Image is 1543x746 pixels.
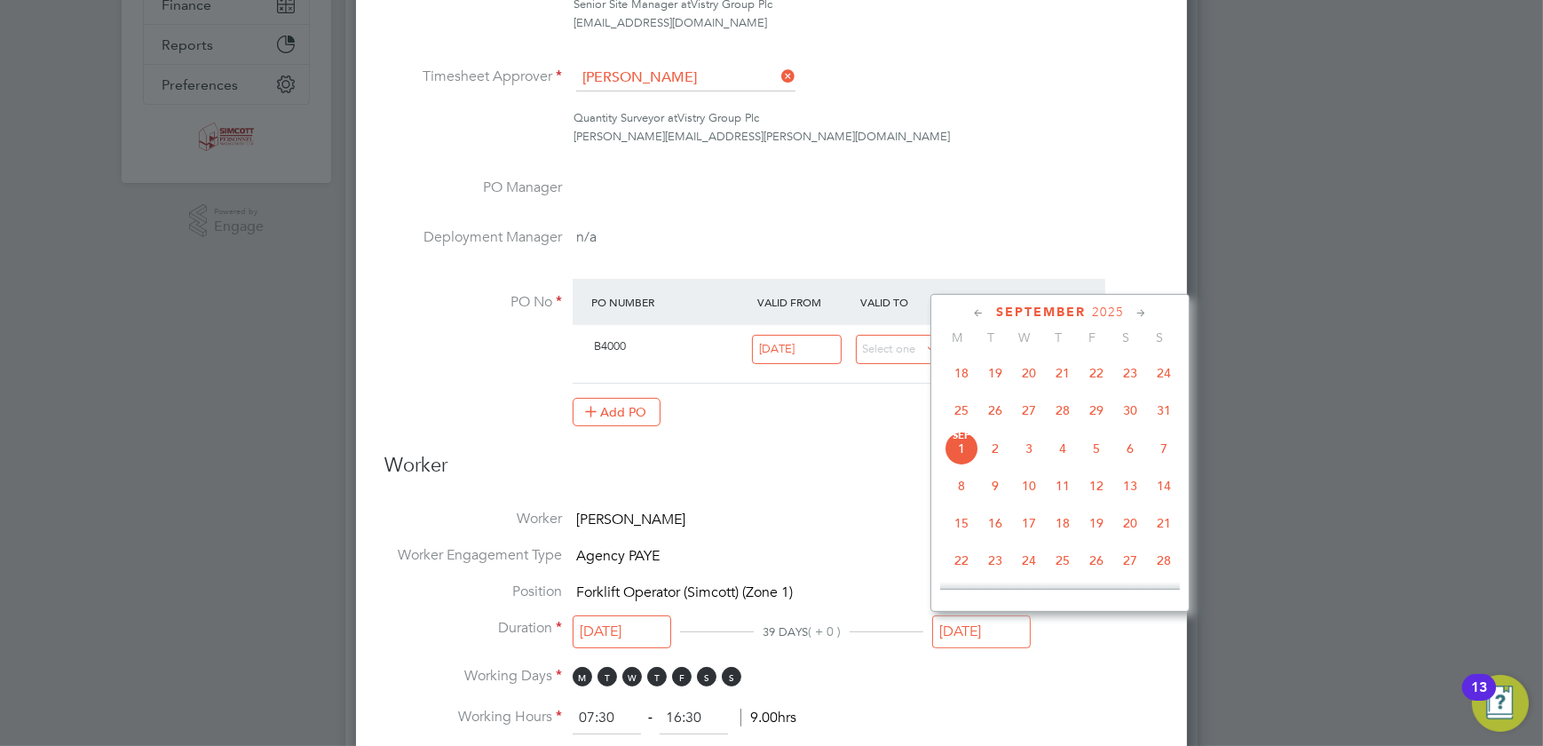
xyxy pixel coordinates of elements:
[384,546,562,565] label: Worker Engagement Type
[1041,329,1075,345] span: T
[940,329,974,345] span: M
[672,667,692,686] span: F
[1113,506,1147,540] span: 20
[945,544,978,577] span: 22
[645,709,656,726] span: ‐
[660,702,728,734] input: 17:00
[1080,432,1113,465] span: 5
[1092,305,1124,320] span: 2025
[384,228,562,247] label: Deployment Manager
[1113,544,1147,577] span: 27
[576,547,660,565] span: Agency PAYE
[384,293,562,312] label: PO No
[1046,356,1080,390] span: 21
[573,615,671,648] input: Select one
[945,356,978,390] span: 18
[594,338,626,353] span: B4000
[1012,393,1046,427] span: 27
[574,129,950,144] span: [PERSON_NAME][EMAIL_ADDRESS][PERSON_NAME][DOMAIN_NAME]
[1147,469,1181,503] span: 14
[974,329,1008,345] span: T
[384,619,562,638] label: Duration
[576,583,793,601] span: Forklift Operator (Simcott) (Zone 1)
[1012,432,1046,465] span: 3
[384,510,562,528] label: Worker
[752,335,842,364] input: Select one
[1113,393,1147,427] span: 30
[573,667,592,686] span: M
[622,667,642,686] span: W
[1472,675,1529,732] button: Open Resource Center, 13 new notifications
[647,667,667,686] span: T
[1046,393,1080,427] span: 28
[587,286,753,318] div: PO Number
[753,286,857,318] div: Valid From
[978,506,1012,540] span: 16
[978,356,1012,390] span: 19
[1046,544,1080,577] span: 25
[856,335,946,364] input: Select one
[1113,356,1147,390] span: 23
[574,14,1159,33] div: [EMAIL_ADDRESS][DOMAIN_NAME]
[384,583,562,601] label: Position
[1113,469,1147,503] span: 13
[1080,356,1113,390] span: 22
[697,667,716,686] span: S
[573,398,661,426] button: Add PO
[384,179,562,197] label: PO Manager
[740,709,796,726] span: 9.00hrs
[384,453,1159,493] h3: Worker
[1471,687,1487,710] div: 13
[1147,544,1181,577] span: 28
[1012,506,1046,540] span: 17
[722,667,741,686] span: S
[945,506,978,540] span: 15
[1046,506,1080,540] span: 18
[1147,506,1181,540] span: 21
[1080,506,1113,540] span: 19
[945,432,978,440] span: Sep
[978,469,1012,503] span: 9
[978,393,1012,427] span: 26
[573,702,641,734] input: 08:00
[1046,432,1080,465] span: 4
[1109,329,1143,345] span: S
[1012,356,1046,390] span: 20
[597,667,617,686] span: T
[384,708,562,726] label: Working Hours
[1147,432,1181,465] span: 7
[945,432,978,465] span: 1
[932,615,1031,648] input: Select one
[978,544,1012,577] span: 23
[384,667,562,686] label: Working Days
[1147,356,1181,390] span: 24
[1143,329,1176,345] span: S
[677,110,759,125] span: Vistry Group Plc
[1080,544,1113,577] span: 26
[384,67,562,86] label: Timesheet Approver
[576,228,597,246] span: n/a
[857,286,961,318] div: Valid To
[978,432,1012,465] span: 2
[1113,432,1147,465] span: 6
[945,469,978,503] span: 8
[576,511,685,528] span: [PERSON_NAME]
[808,623,841,639] span: ( + 0 )
[576,65,795,91] input: Search for...
[945,393,978,427] span: 25
[1080,393,1113,427] span: 29
[1080,469,1113,503] span: 12
[1046,469,1080,503] span: 11
[996,305,1086,320] span: September
[1147,393,1181,427] span: 31
[1008,329,1041,345] span: W
[960,286,1064,318] div: Expiry
[1075,329,1109,345] span: F
[1012,469,1046,503] span: 10
[1012,544,1046,577] span: 24
[763,624,808,639] span: 39 DAYS
[574,110,677,125] span: Quantity Surveyor at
